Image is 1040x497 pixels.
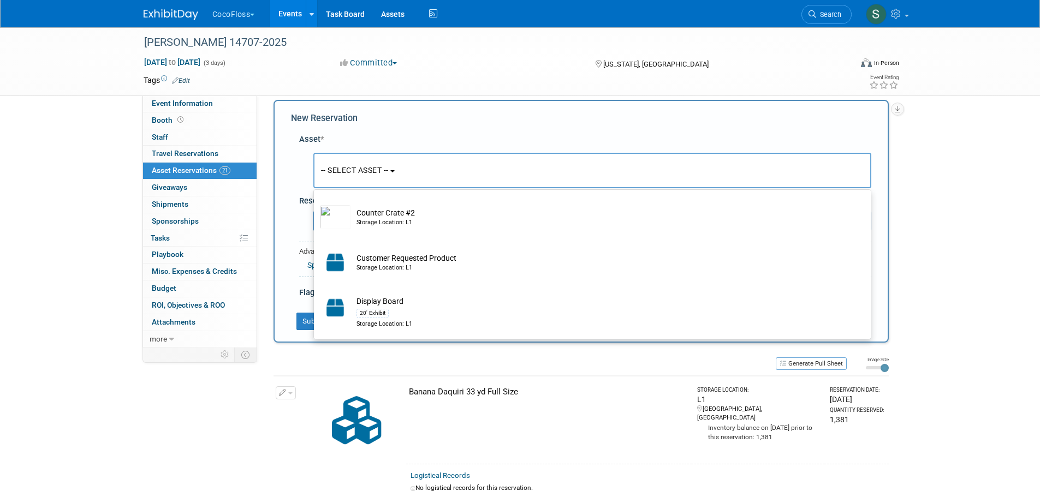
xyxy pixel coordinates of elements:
span: Attachments [152,318,195,326]
div: Reservation Date: [830,386,884,394]
div: In-Person [873,59,899,67]
span: to [167,58,177,67]
div: [GEOGRAPHIC_DATA], [GEOGRAPHIC_DATA] [697,405,820,422]
span: Misc. Expenses & Credits [152,267,237,276]
div: No logistical records for this reservation. [411,483,884,493]
span: Booth not reserved yet [175,116,186,124]
a: Budget [143,280,257,297]
span: Flag: [299,288,317,297]
td: Display Board [351,296,849,328]
a: Tasks [143,230,257,247]
span: Event Information [152,99,213,107]
button: -- SELECT ASSET -- [313,153,871,188]
a: Playbook [143,247,257,263]
a: Event Information [143,95,257,112]
div: Reservation Notes [299,195,871,207]
div: Advanced Options [299,247,871,257]
span: Sponsorships [152,217,199,225]
img: Capital-Asset-Icon-2.png [319,296,351,320]
td: Toggle Event Tabs [234,348,257,362]
div: Storage Location: L1 [356,218,849,227]
a: Travel Reservations [143,146,257,162]
img: Samantha Meyers [866,4,887,25]
a: Sponsorships [143,213,257,230]
div: Storage Location: L1 [356,264,849,272]
div: Quantity Reserved: [830,406,884,414]
td: Counter Crate #2 [351,205,849,229]
img: Capital-Asset-Icon-2.png [319,250,351,274]
button: Generate Pull Sheet [776,357,847,370]
span: more [150,334,167,343]
span: Budget [152,284,176,292]
td: Tags [144,75,190,86]
button: Submit [296,313,332,330]
div: Inventory balance on [DATE] prior to this reservation: 1,381 [697,422,820,442]
span: -- SELECT ASSET -- [321,166,389,175]
a: Search [801,5,852,24]
div: L1 [697,394,820,405]
img: Format-Inperson.png [861,58,872,67]
a: Logistical Records [411,471,470,480]
div: 20' Exhibit [356,309,389,318]
a: ROI, Objectives & ROO [143,297,257,314]
div: Event Format [787,57,900,73]
span: 21 [219,166,230,175]
button: Committed [336,57,401,69]
span: Asset Reservations [152,166,230,175]
a: Giveaways [143,179,257,196]
span: ROI, Objectives & ROO [152,301,225,309]
div: Storage Location: [697,386,820,394]
img: Collateral-Icon-2.png [312,386,402,454]
a: more [143,331,257,348]
td: Customer Requested Product [351,250,849,274]
a: Asset Reservations21 [143,163,257,179]
span: Search [816,10,841,19]
span: New Reservation [291,113,358,123]
span: Travel Reservations [152,149,218,158]
a: Staff [143,129,257,146]
span: Shipments [152,200,188,208]
a: Edit [172,77,190,85]
div: [PERSON_NAME] 14707-2025 [140,33,835,52]
td: Personalize Event Tab Strip [216,348,235,362]
a: Attachments [143,314,257,331]
span: Giveaways [152,183,187,191]
span: Playbook [152,250,183,259]
div: 1,381 [830,414,884,425]
div: Image Size [866,356,889,363]
div: Banana Daquiri 33 yd Full Size [409,386,688,398]
span: Tasks [151,233,170,242]
a: Misc. Expenses & Credits [143,264,257,280]
div: Storage Location: L1 [356,320,849,328]
img: ExhibitDay [144,9,198,20]
a: Specify Shipping Logistics Category [307,261,428,270]
a: Booth [143,112,257,129]
span: Staff [152,133,168,141]
div: Event Rating [869,75,899,80]
div: [DATE] [830,394,884,405]
a: Shipments [143,196,257,213]
span: (3 days) [203,59,225,67]
span: Booth [152,116,186,124]
span: [DATE] [DATE] [144,57,201,67]
span: [US_STATE], [GEOGRAPHIC_DATA] [603,60,709,68]
div: Asset [299,134,871,145]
